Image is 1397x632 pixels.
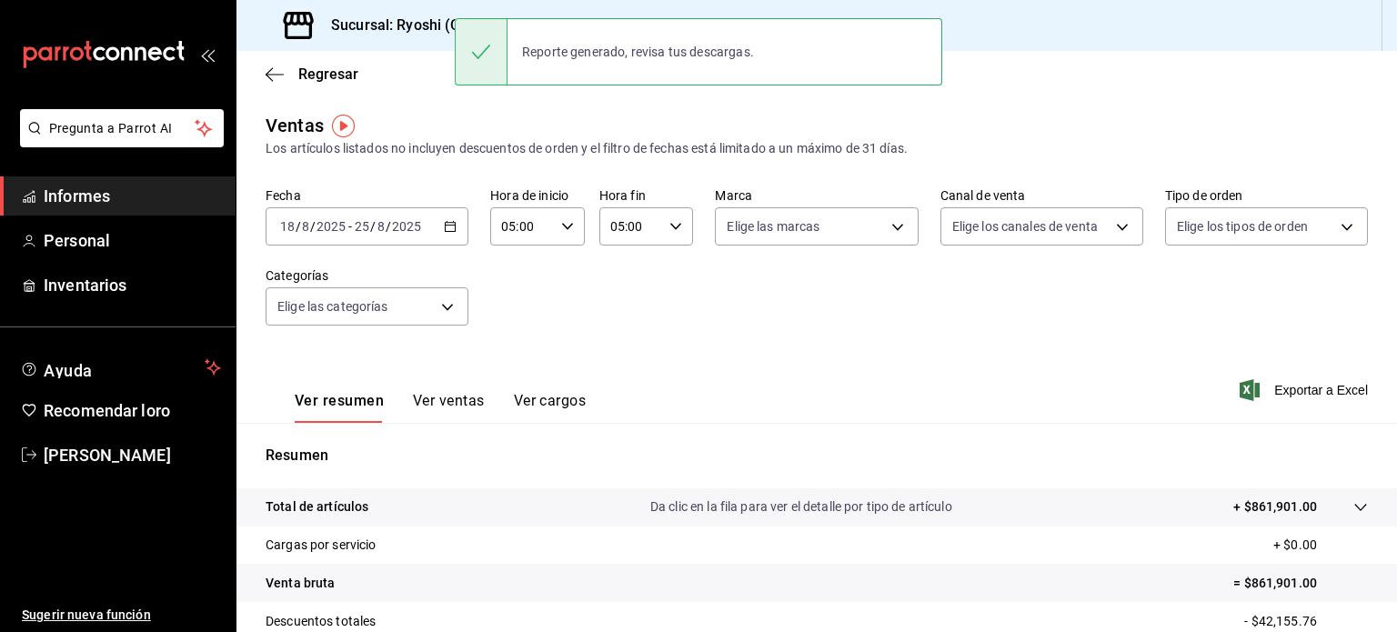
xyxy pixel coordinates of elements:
font: / [310,219,316,234]
input: -- [301,219,310,234]
font: Cargas por servicio [266,537,377,552]
font: Marca [715,188,752,203]
font: Regresar [298,65,358,83]
font: Ventas [266,115,324,136]
font: Venta bruta [266,576,335,590]
font: - [348,219,352,234]
button: abrir_cajón_menú [200,47,215,62]
font: [PERSON_NAME] [44,446,171,465]
button: Regresar [266,65,358,83]
font: Sugerir nueva función [22,607,151,622]
font: Sucursal: Ryoshi (Cancún) [331,16,506,34]
font: Informes [44,186,110,206]
font: Da clic en la fila para ver el detalle por tipo de artículo [650,499,952,514]
font: Hora fin [599,188,646,203]
input: ---- [391,219,422,234]
input: -- [354,219,370,234]
font: Ver resumen [295,392,384,409]
font: Elige los canales de venta [952,219,1098,234]
input: ---- [316,219,347,234]
button: Pregunta a Parrot AI [20,109,224,147]
font: Categorías [266,268,328,283]
font: Ver ventas [413,392,485,409]
a: Pregunta a Parrot AI [13,132,224,151]
button: Exportar a Excel [1243,379,1368,401]
font: Total de artículos [266,499,368,514]
font: Descuentos totales [266,614,376,628]
font: Exportar a Excel [1274,383,1368,397]
font: Tipo de orden [1165,188,1243,203]
font: Reporte generado, revisa tus descargas. [522,45,754,59]
font: Ayuda [44,361,93,380]
font: Ver cargos [514,392,587,409]
font: Canal de venta [940,188,1026,203]
font: Elige las categorías [277,299,388,314]
font: - $42,155.76 [1244,614,1317,628]
font: Personal [44,231,110,250]
font: + $861,901.00 [1233,499,1317,514]
img: Marcador de información sobre herramientas [332,115,355,137]
font: Inventarios [44,276,126,295]
input: -- [279,219,296,234]
font: / [386,219,391,234]
font: / [296,219,301,234]
font: Resumen [266,446,328,464]
font: Elige los tipos de orden [1177,219,1308,234]
font: Fecha [266,188,301,203]
div: pestañas de navegación [295,391,586,423]
font: / [370,219,376,234]
input: -- [377,219,386,234]
font: Hora de inicio [490,188,568,203]
font: Elige las marcas [727,219,819,234]
font: = $861,901.00 [1233,576,1317,590]
font: Pregunta a Parrot AI [49,121,173,135]
font: Los artículos listados no incluyen descuentos de orden y el filtro de fechas está limitado a un m... [266,141,908,155]
font: Recomendar loro [44,401,170,420]
font: + $0.00 [1273,537,1317,552]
